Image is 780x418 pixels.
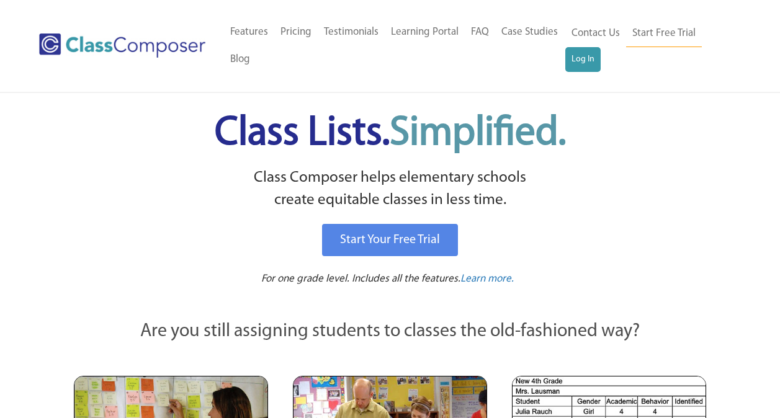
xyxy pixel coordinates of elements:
span: Simplified. [390,113,566,154]
p: Are you still assigning students to classes the old-fashioned way? [74,318,707,345]
span: Start Your Free Trial [340,234,440,246]
span: Learn more. [460,273,514,284]
span: For one grade level. Includes all the features. [261,273,460,284]
img: Class Composer [39,33,205,58]
a: FAQ [465,19,495,46]
a: Start Your Free Trial [322,224,458,256]
a: Log In [565,47,601,72]
nav: Header Menu [224,19,566,73]
a: Features [224,19,274,46]
p: Class Composer helps elementary schools create equitable classes in less time. [72,167,709,212]
a: Learn more. [460,272,514,287]
a: Testimonials [318,19,385,46]
a: Learning Portal [385,19,465,46]
a: Start Free Trial [626,20,702,48]
a: Blog [224,46,256,73]
a: Case Studies [495,19,564,46]
a: Contact Us [565,20,626,47]
a: Pricing [274,19,318,46]
nav: Header Menu [565,20,732,72]
span: Class Lists. [215,113,566,154]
